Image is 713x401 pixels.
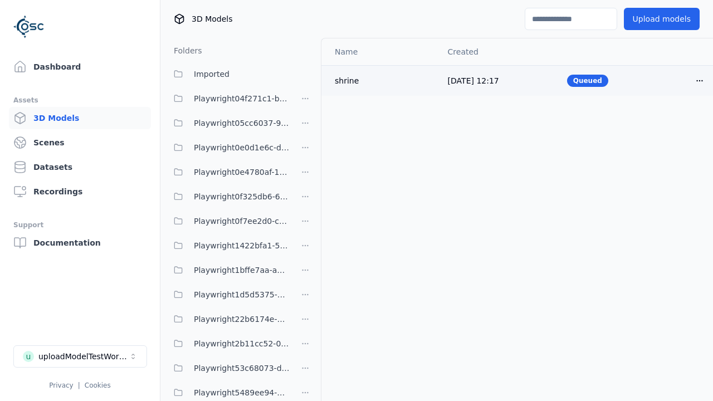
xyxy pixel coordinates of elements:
[9,56,151,78] a: Dashboard
[194,239,290,252] span: Playwright1422bfa1-5065-45c6-98b3-ab75e32174d7
[167,63,314,85] button: Imported
[194,214,290,228] span: Playwright0f7ee2d0-cebf-4840-a756-5a7a26222786
[448,76,499,85] span: [DATE] 12:17
[9,180,151,203] a: Recordings
[194,288,290,301] span: Playwright1d5d5375-3fdd-4b0e-8fd8-21d261a2c03b
[9,232,151,254] a: Documentation
[167,210,290,232] button: Playwright0f7ee2d0-cebf-4840-a756-5a7a26222786
[9,156,151,178] a: Datasets
[167,87,290,110] button: Playwright04f271c1-b936-458c-b5f6-36ca6337f11a
[439,38,558,65] th: Created
[167,332,290,355] button: Playwright2b11cc52-0628-45c2-b254-e7a188ec4503
[167,45,202,56] h3: Folders
[23,351,34,362] div: u
[167,357,290,379] button: Playwright53c68073-d5c8-44ac-8dad-195e9eff2066
[13,218,146,232] div: Support
[194,263,290,277] span: Playwright1bffe7aa-a2d6-48ff-926d-a47ed35bd152
[9,131,151,154] a: Scenes
[13,345,147,368] button: Select a workspace
[167,234,290,257] button: Playwright1422bfa1-5065-45c6-98b3-ab75e32174d7
[194,337,290,350] span: Playwright2b11cc52-0628-45c2-b254-e7a188ec4503
[335,75,430,86] div: shrine
[194,92,290,105] span: Playwright04f271c1-b936-458c-b5f6-36ca6337f11a
[194,361,290,375] span: Playwright53c68073-d5c8-44ac-8dad-195e9eff2066
[624,8,700,30] button: Upload models
[194,190,290,203] span: Playwright0f325db6-6c4b-4947-9a8f-f4487adedf2c
[194,165,290,179] span: Playwright0e4780af-1c2a-492e-901c-6880da17528a
[167,136,290,159] button: Playwright0e0d1e6c-db5a-4244-b424-632341d2c1b4
[167,161,290,183] button: Playwright0e4780af-1c2a-492e-901c-6880da17528a
[194,312,290,326] span: Playwright22b6174e-55d1-406d-adb6-17e426fa5cd6
[167,308,290,330] button: Playwright22b6174e-55d1-406d-adb6-17e426fa5cd6
[85,382,111,389] a: Cookies
[194,386,290,399] span: Playwright5489ee94-77c0-4cdc-8ec7-0072a5d2a389
[167,283,290,306] button: Playwright1d5d5375-3fdd-4b0e-8fd8-21d261a2c03b
[321,38,439,65] th: Name
[192,13,232,25] span: 3D Models
[49,382,73,389] a: Privacy
[9,107,151,129] a: 3D Models
[38,351,129,362] div: uploadModelTestWorkspace
[167,112,290,134] button: Playwright05cc6037-9b74-4704-86c6-3ffabbdece83
[194,141,290,154] span: Playwright0e0d1e6c-db5a-4244-b424-632341d2c1b4
[567,75,608,87] div: Queued
[13,94,146,107] div: Assets
[167,259,290,281] button: Playwright1bffe7aa-a2d6-48ff-926d-a47ed35bd152
[194,67,229,81] span: Imported
[13,11,45,42] img: Logo
[167,185,290,208] button: Playwright0f325db6-6c4b-4947-9a8f-f4487adedf2c
[78,382,80,389] span: |
[194,116,290,130] span: Playwright05cc6037-9b74-4704-86c6-3ffabbdece83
